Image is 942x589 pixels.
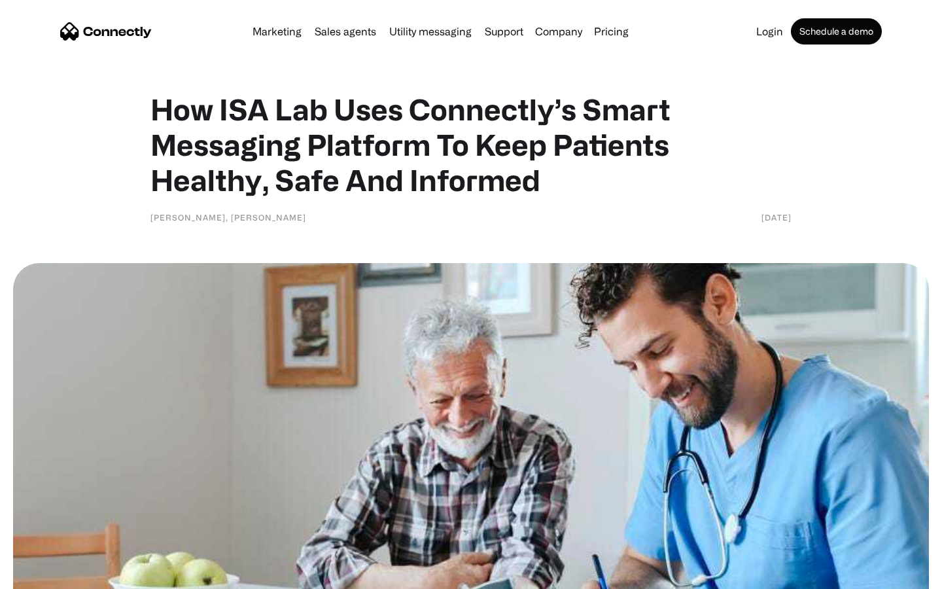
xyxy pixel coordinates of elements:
[535,22,582,41] div: Company
[150,92,792,198] h1: How ISA Lab Uses Connectly’s Smart Messaging Platform To Keep Patients Healthy, Safe And Informed
[309,26,381,37] a: Sales agents
[531,22,586,41] div: Company
[247,26,307,37] a: Marketing
[480,26,529,37] a: Support
[13,566,78,584] aside: Language selected: English
[751,26,788,37] a: Login
[384,26,477,37] a: Utility messaging
[150,211,306,224] div: [PERSON_NAME], [PERSON_NAME]
[26,566,78,584] ul: Language list
[589,26,634,37] a: Pricing
[791,18,882,45] a: Schedule a demo
[761,211,792,224] div: [DATE]
[60,22,152,41] a: home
